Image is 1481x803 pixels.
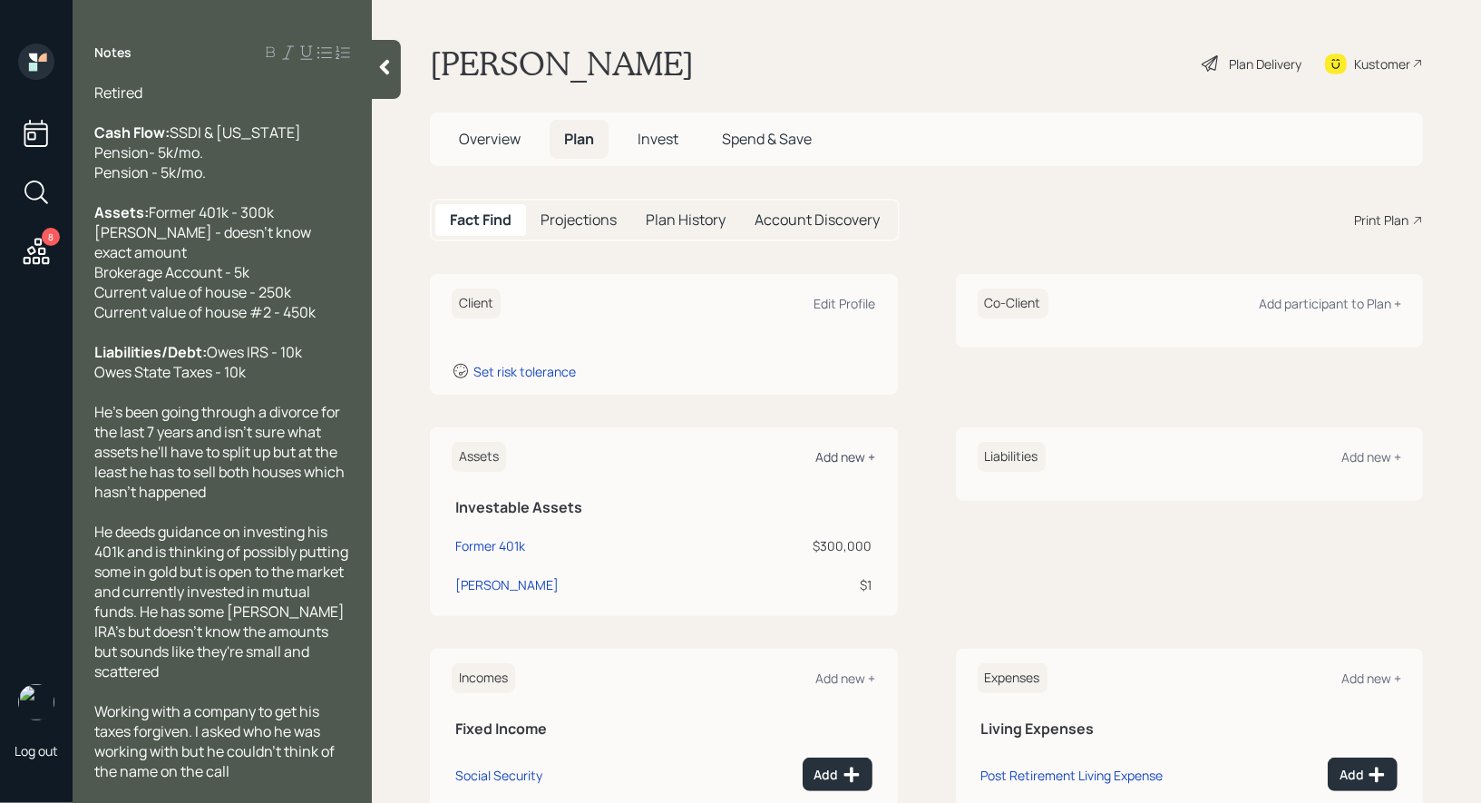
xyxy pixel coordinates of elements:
[94,342,302,382] span: Owes IRS - 10k Owes State Taxes - 10k
[1354,54,1410,73] div: Kustomer
[1341,448,1401,465] div: Add new +
[978,663,1047,693] h6: Expenses
[646,211,726,229] h5: Plan History
[94,202,316,322] span: Former 401k - 300k [PERSON_NAME] - doesn't know exact amount Brokerage Account - 5k Current value...
[473,363,576,380] div: Set risk tolerance
[452,663,515,693] h6: Incomes
[755,211,880,229] h5: Account Discovery
[450,211,512,229] h5: Fact Find
[814,766,861,784] div: Add
[638,129,678,149] span: Invest
[94,44,132,62] label: Notes
[564,129,594,149] span: Plan
[1259,295,1401,312] div: Add participant to Plan +
[42,228,60,246] div: 8
[459,129,521,149] span: Overview
[94,122,170,142] span: Cash Flow:
[720,575,872,594] div: $1
[981,767,1164,784] div: Post Retirement Living Expense
[1340,766,1386,784] div: Add
[452,289,501,318] h6: Client
[94,122,304,182] span: SSDI & [US_STATE] Pension- 5k/mo. Pension - 5k/mo.
[455,767,542,784] div: Social Security
[814,295,876,312] div: Edit Profile
[15,742,58,759] div: Log out
[455,499,872,516] h5: Investable Assets
[94,402,347,502] span: He's been going through a divorce for the last 7 years and isn't sure what assets he'll have to s...
[455,536,525,555] div: Former 401k
[94,522,351,681] span: He deeds guidance on investing his 401k and is thinking of possibly putting some in gold but is o...
[1341,670,1401,687] div: Add new +
[1328,758,1398,791] button: Add
[1354,211,1408,230] div: Print Plan
[722,129,812,149] span: Spend & Save
[452,442,506,472] h6: Assets
[803,758,872,791] button: Add
[18,684,54,720] img: treva-nostdahl-headshot.png
[541,211,617,229] h5: Projections
[94,202,149,222] span: Assets:
[816,670,876,687] div: Add new +
[94,701,337,781] span: Working with a company to get his taxes forgiven. I asked who he was working with but he couldn't...
[720,536,872,555] div: $300,000
[430,44,694,83] h1: [PERSON_NAME]
[978,442,1046,472] h6: Liabilities
[455,720,872,738] h5: Fixed Income
[816,448,876,465] div: Add new +
[981,720,1398,738] h5: Living Expenses
[455,575,559,594] div: [PERSON_NAME]
[94,342,207,362] span: Liabilities/Debt:
[978,289,1048,318] h6: Co-Client
[1229,54,1301,73] div: Plan Delivery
